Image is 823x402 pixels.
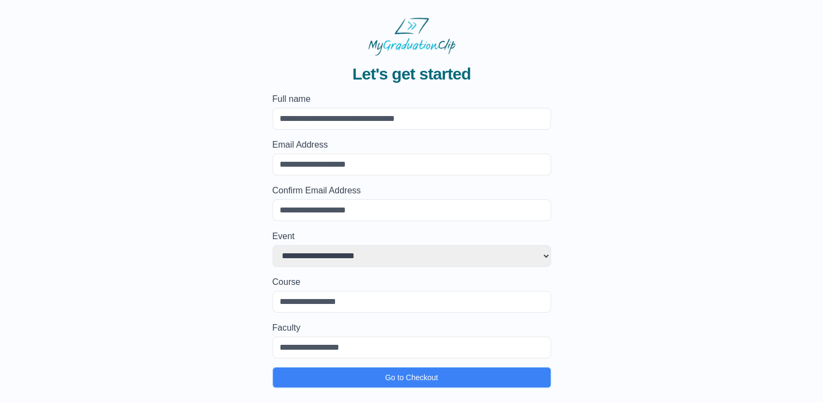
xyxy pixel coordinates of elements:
label: Email Address [273,138,551,151]
label: Full name [273,93,551,106]
label: Course [273,276,551,289]
label: Event [273,230,551,243]
button: Go to Checkout [273,367,551,388]
label: Confirm Email Address [273,184,551,197]
span: Let's get started [352,64,471,84]
label: Faculty [273,321,551,334]
img: MyGraduationClip [368,17,455,56]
